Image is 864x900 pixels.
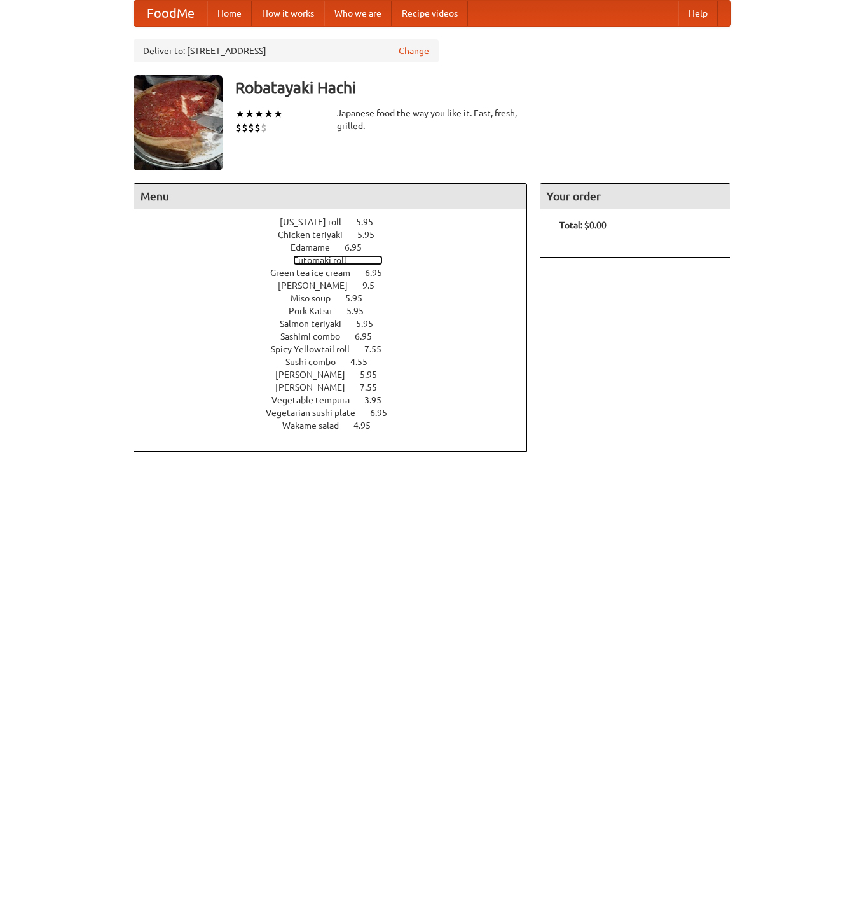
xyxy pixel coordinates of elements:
li: ★ [273,107,283,121]
span: Pork Katsu [289,306,345,316]
span: 3.95 [364,395,394,405]
span: Vegetarian sushi plate [266,408,368,418]
a: [PERSON_NAME] 9.5 [278,280,398,291]
b: Total: $0.00 [559,220,607,230]
span: [PERSON_NAME] [275,370,358,380]
span: Spicy Yellowtail roll [271,344,362,354]
span: Vegetable tempura [271,395,362,405]
a: [US_STATE] roll 5.95 [280,217,397,227]
a: FoodMe [134,1,207,26]
a: [PERSON_NAME] 5.95 [275,370,401,380]
li: $ [248,121,254,135]
span: 6.95 [370,408,400,418]
span: 9.5 [362,280,387,291]
li: $ [242,121,248,135]
li: ★ [235,107,245,121]
span: 5.95 [356,217,386,227]
a: Wakame salad 4.95 [282,420,394,431]
li: $ [235,121,242,135]
li: ★ [245,107,254,121]
span: Sushi combo [285,357,348,367]
li: ★ [264,107,273,121]
span: Chicken teriyaki [278,230,355,240]
li: ★ [254,107,264,121]
span: 5.95 [357,230,387,240]
span: Wakame salad [282,420,352,431]
h3: Robatayaki Hachi [235,75,731,100]
span: 6.95 [355,331,385,342]
div: Japanese food the way you like it. Fast, fresh, grilled. [337,107,528,132]
a: Vegetarian sushi plate 6.95 [266,408,411,418]
span: 5.95 [356,319,386,329]
img: angular.jpg [134,75,223,170]
span: 6.95 [365,268,395,278]
a: [PERSON_NAME] 7.55 [275,382,401,392]
span: Miso soup [291,293,343,303]
a: Change [399,45,429,57]
span: 4.95 [353,420,383,431]
span: 5.95 [345,293,375,303]
a: How it works [252,1,324,26]
span: Edamame [291,242,343,253]
li: $ [261,121,267,135]
span: [PERSON_NAME] [278,280,360,291]
span: 7.55 [364,344,394,354]
span: 6.95 [345,242,374,253]
h4: Menu [134,184,527,209]
a: Futomaki roll [293,255,383,265]
span: [PERSON_NAME] [275,382,358,392]
span: Green tea ice cream [270,268,363,278]
a: Sashimi combo 6.95 [280,331,395,342]
h4: Your order [540,184,730,209]
a: Pork Katsu 5.95 [289,306,387,316]
span: 7.55 [360,382,390,392]
span: 5.95 [360,370,390,380]
a: Miso soup 5.95 [291,293,386,303]
span: Sashimi combo [280,331,353,342]
span: 5.95 [346,306,376,316]
a: Spicy Yellowtail roll 7.55 [271,344,405,354]
a: Home [207,1,252,26]
span: 4.55 [350,357,380,367]
a: Chicken teriyaki 5.95 [278,230,398,240]
a: Who we are [324,1,392,26]
a: Vegetable tempura 3.95 [271,395,405,405]
a: Salmon teriyaki 5.95 [280,319,397,329]
li: $ [254,121,261,135]
a: Edamame 6.95 [291,242,385,253]
span: Futomaki roll [293,255,359,265]
div: Deliver to: [STREET_ADDRESS] [134,39,439,62]
a: Recipe videos [392,1,468,26]
span: [US_STATE] roll [280,217,354,227]
a: Help [678,1,718,26]
a: Green tea ice cream 6.95 [270,268,406,278]
a: Sushi combo 4.55 [285,357,391,367]
span: Salmon teriyaki [280,319,354,329]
